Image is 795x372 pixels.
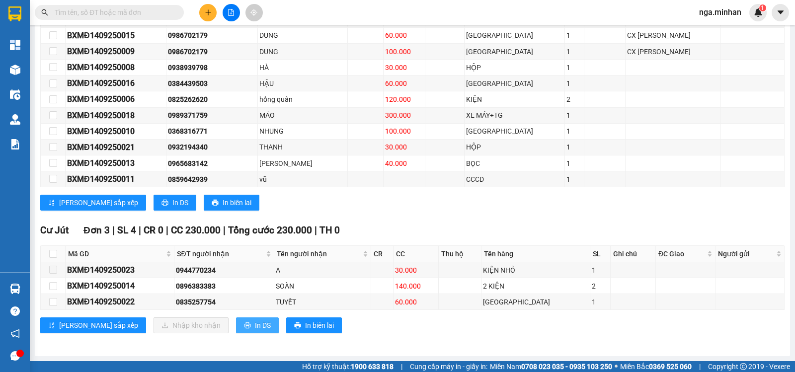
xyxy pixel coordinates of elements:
[590,246,611,262] th: SL
[171,224,221,236] span: CC 230.000
[10,306,20,316] span: question-circle
[410,361,487,372] span: Cung cấp máy in - giấy in:
[174,294,274,310] td: 0835257754
[592,265,609,276] div: 1
[401,361,402,372] span: |
[112,224,115,236] span: |
[168,126,256,137] div: 0368316771
[199,4,217,21] button: plus
[466,174,563,185] div: CCCD
[754,8,763,17] img: icon-new-feature
[55,7,172,18] input: Tìm tên, số ĐT hoặc mã đơn
[761,4,764,11] span: 1
[10,114,20,125] img: warehouse-icon
[294,322,301,330] span: printer
[67,93,164,105] div: BXMĐ1409250006
[228,9,235,16] span: file-add
[117,224,136,236] span: SL 4
[67,141,164,153] div: BXMĐ1409250021
[166,155,258,171] td: 0965683142
[258,171,347,187] td: vũ
[166,28,258,44] td: 0986702179
[302,361,394,372] span: Hỗ trợ kỹ thuật:
[615,365,618,369] span: ⚪️
[566,158,582,169] div: 1
[395,297,437,307] div: 60.000
[259,142,345,152] div: THANH
[67,45,164,58] div: BXMĐ1409250009
[66,278,174,294] td: BXMĐ1409250014
[67,125,164,138] div: BXMĐ1409250010
[466,62,563,73] div: HỘP
[385,158,423,169] div: 40.000
[385,126,423,137] div: 100.000
[66,44,166,60] td: BXMĐ1409250009
[223,4,240,21] button: file-add
[83,224,110,236] span: Đơn 3
[168,110,256,121] div: 0989371759
[385,46,423,57] div: 100.000
[385,142,423,152] div: 30.000
[259,78,345,89] div: HẬU
[258,75,347,91] td: HẬU
[277,248,361,259] span: Tên người nhận
[10,329,20,338] span: notification
[566,110,582,121] div: 1
[274,278,372,294] td: SOÀN
[8,8,58,20] div: Cư Jút
[154,195,196,211] button: printerIn DS
[483,265,588,276] div: KIỆN NHỎ
[627,30,719,41] div: CX [PERSON_NAME]
[66,155,166,171] td: BXMĐ1409250013
[177,248,263,259] span: SĐT người nhận
[174,278,274,294] td: 0896383383
[259,46,345,57] div: DUNG
[274,262,372,278] td: A
[41,9,48,16] span: search
[395,265,437,276] div: 30.000
[276,297,370,307] div: TUYẾT
[566,142,582,152] div: 1
[776,8,785,17] span: caret-down
[166,91,258,107] td: 0825262620
[40,195,146,211] button: sort-ascending[PERSON_NAME] sắp xếp
[395,281,437,292] div: 140.000
[66,75,166,91] td: BXMĐ1409250016
[66,60,166,75] td: BXMĐ1409250008
[40,317,146,333] button: sort-ascending[PERSON_NAME] sắp xếp
[566,46,582,57] div: 1
[255,320,271,331] span: In DS
[620,361,692,372] span: Miền Bắc
[67,280,172,292] div: BXMĐ1409250014
[566,30,582,41] div: 1
[245,4,263,21] button: aim
[259,158,345,169] div: [PERSON_NAME]
[168,46,256,57] div: 0986702179
[66,91,166,107] td: BXMĐ1409250006
[10,89,20,100] img: warehouse-icon
[259,62,345,73] div: HÀ
[166,44,258,60] td: 0986702179
[276,281,370,292] div: SOÀN
[466,110,563,121] div: XE MÁY+TG
[772,4,789,21] button: caret-down
[8,6,21,21] img: logo-vxr
[315,224,317,236] span: |
[65,56,165,70] div: 0382430922
[566,78,582,89] div: 1
[592,281,609,292] div: 2
[566,62,582,73] div: 1
[67,109,164,122] div: BXMĐ1409250018
[439,246,481,262] th: Thu hộ
[40,224,69,236] span: Cư Jút
[65,9,88,20] span: Nhận:
[718,248,774,259] span: Người gửi
[168,158,256,169] div: 0965683142
[385,62,423,73] div: 30.000
[466,158,563,169] div: BỌC
[176,265,272,276] div: 0944770234
[250,9,257,16] span: aim
[168,142,256,152] div: 0932194340
[166,60,258,75] td: 0938939798
[66,124,166,140] td: BXMĐ1409250010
